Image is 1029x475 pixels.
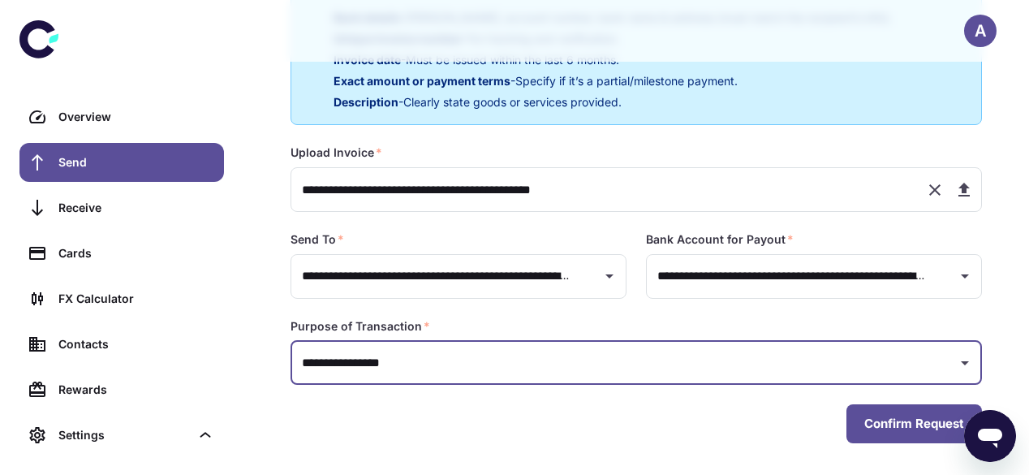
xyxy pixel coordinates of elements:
button: Open [598,265,621,287]
p: - Specify if it’s a partial/milestone payment. [334,72,892,90]
div: Overview [58,108,214,126]
a: Overview [19,97,224,136]
span: Exact amount or payment terms [334,74,510,88]
label: Bank Account for Payout [646,231,794,248]
a: Cards [19,234,224,273]
label: Send To [291,231,344,248]
a: Contacts [19,325,224,364]
label: Upload Invoice [291,145,382,161]
div: Rewards [58,381,214,399]
a: FX Calculator [19,279,224,318]
iframe: Button to launch messaging window [964,410,1016,462]
span: Description [334,95,398,109]
a: Receive [19,188,224,227]
div: Settings [19,416,224,455]
a: Send [19,143,224,182]
div: FX Calculator [58,290,214,308]
div: Contacts [58,335,214,353]
p: - Clearly state goods or services provided. [334,93,892,111]
label: Purpose of Transaction [291,318,430,335]
button: Open [954,265,976,287]
a: Rewards [19,370,224,409]
button: A [964,15,997,47]
div: Receive [58,199,214,217]
button: Confirm Request [846,404,982,443]
div: Cards [58,244,214,262]
div: Send [58,153,214,171]
button: Open [954,352,976,374]
div: Settings [58,426,190,444]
